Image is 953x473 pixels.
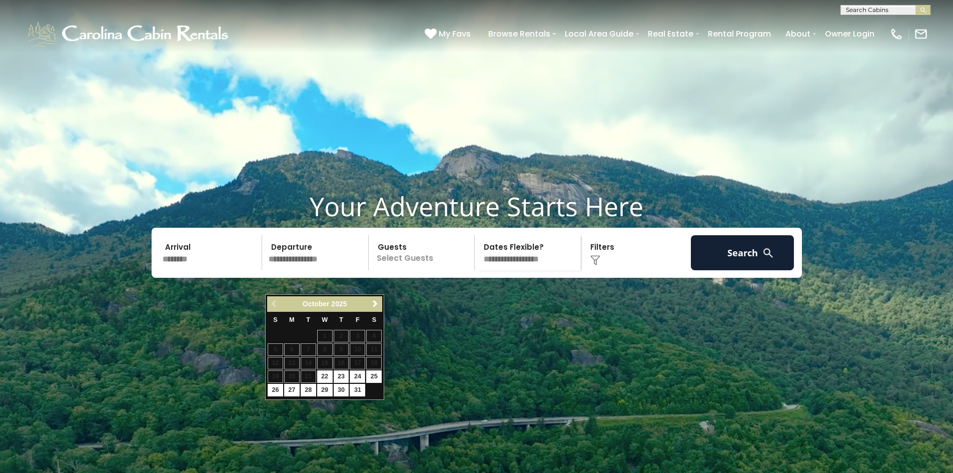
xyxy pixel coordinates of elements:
[590,255,600,265] img: filter--v1.png
[914,27,928,41] img: mail-regular-white.png
[369,298,381,310] a: Next
[322,316,328,323] span: Wednesday
[268,384,283,396] a: 26
[334,370,349,383] a: 23
[780,25,815,43] a: About
[334,384,349,396] a: 30
[339,316,343,323] span: Thursday
[820,25,879,43] a: Owner Login
[703,25,776,43] a: Rental Program
[372,316,376,323] span: Saturday
[425,28,473,41] a: My Favs
[356,316,360,323] span: Friday
[331,300,347,308] span: 2025
[301,384,316,396] a: 28
[643,25,698,43] a: Real Estate
[273,316,277,323] span: Sunday
[439,28,471,40] span: My Favs
[284,384,300,396] a: 27
[366,370,382,383] a: 25
[889,27,903,41] img: phone-regular-white.png
[317,384,333,396] a: 29
[306,316,310,323] span: Tuesday
[317,370,333,383] a: 22
[289,316,295,323] span: Monday
[372,235,475,270] p: Select Guests
[560,25,638,43] a: Local Area Guide
[303,300,330,308] span: October
[371,300,379,308] span: Next
[8,191,945,222] h1: Your Adventure Starts Here
[762,247,774,259] img: search-regular-white.png
[483,25,555,43] a: Browse Rentals
[350,384,365,396] a: 31
[25,19,233,49] img: White-1-1-2.png
[350,370,365,383] a: 24
[691,235,794,270] button: Search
